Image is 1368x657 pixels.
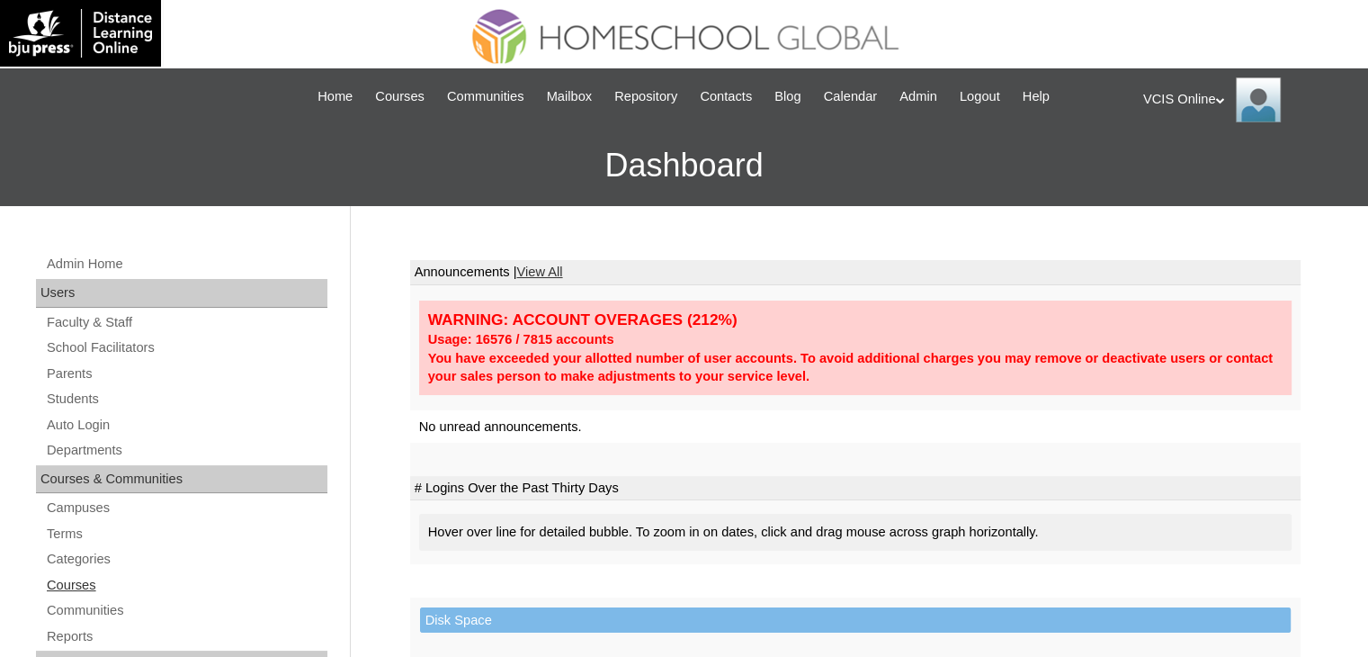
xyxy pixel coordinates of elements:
a: School Facilitators [45,337,327,359]
a: View All [516,265,562,279]
span: Admin [899,86,937,107]
a: Repository [605,86,686,107]
a: Courses [366,86,434,107]
img: VCIS Online Admin [1236,77,1281,122]
span: Mailbox [547,86,593,107]
td: Disk Space [420,607,1291,634]
span: Blog [774,86,800,107]
a: Departments [45,439,327,462]
a: Categories [45,548,327,571]
span: Repository [614,86,677,107]
div: Courses & Communities [36,465,327,494]
span: Courses [375,86,425,107]
a: Communities [438,86,533,107]
div: Users [36,279,327,308]
a: Reports [45,625,327,648]
td: # Logins Over the Past Thirty Days [410,476,1301,501]
a: Help [1014,86,1059,107]
strong: Usage: 16576 / 7815 accounts [428,332,614,346]
h3: Dashboard [9,125,1359,206]
div: You have exceeded your allotted number of user accounts. To avoid additional charges you may remo... [428,349,1283,386]
span: Calendar [824,86,877,107]
span: Communities [447,86,524,107]
a: Home [308,86,362,107]
td: Announcements | [410,260,1301,285]
a: Blog [765,86,809,107]
span: Help [1023,86,1050,107]
a: Logout [951,86,1009,107]
a: Students [45,388,327,410]
a: Admin Home [45,253,327,275]
a: Campuses [45,497,327,519]
a: Faculty & Staff [45,311,327,334]
a: Admin [890,86,946,107]
div: VCIS Online [1143,77,1350,122]
a: Terms [45,523,327,545]
div: WARNING: ACCOUNT OVERAGES (212%) [428,310,1283,330]
span: Home [317,86,353,107]
a: Parents [45,363,327,385]
a: Auto Login [45,414,327,436]
a: Contacts [691,86,761,107]
span: Logout [960,86,1000,107]
div: Hover over line for detailed bubble. To zoom in on dates, click and drag mouse across graph horiz... [419,514,1292,551]
a: Calendar [815,86,886,107]
a: Mailbox [538,86,602,107]
td: No unread announcements. [410,410,1301,444]
img: logo-white.png [9,9,152,58]
a: Communities [45,599,327,622]
a: Courses [45,574,327,597]
span: Contacts [700,86,752,107]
